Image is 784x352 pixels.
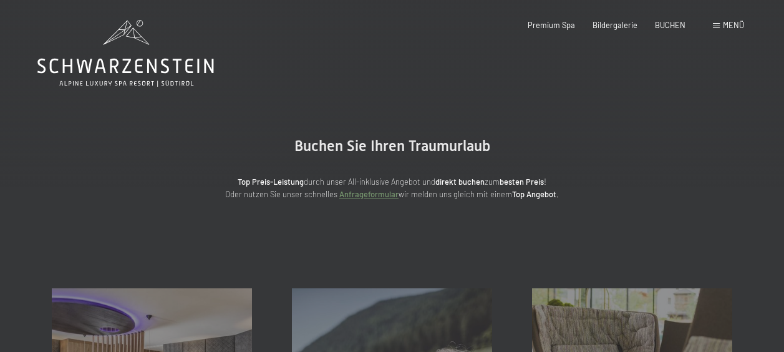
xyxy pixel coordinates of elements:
strong: besten Preis [500,177,544,187]
strong: direkt buchen [435,177,485,187]
span: Buchen Sie Ihren Traumurlaub [294,137,490,155]
strong: Top Angebot. [512,189,559,199]
p: durch unser All-inklusive Angebot und zum ! Oder nutzen Sie unser schnelles wir melden uns gleich... [143,175,642,201]
span: Menü [723,20,744,30]
strong: Top Preis-Leistung [238,177,304,187]
a: Premium Spa [528,20,575,30]
a: Anfrageformular [339,189,399,199]
a: BUCHEN [655,20,685,30]
a: Bildergalerie [593,20,637,30]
